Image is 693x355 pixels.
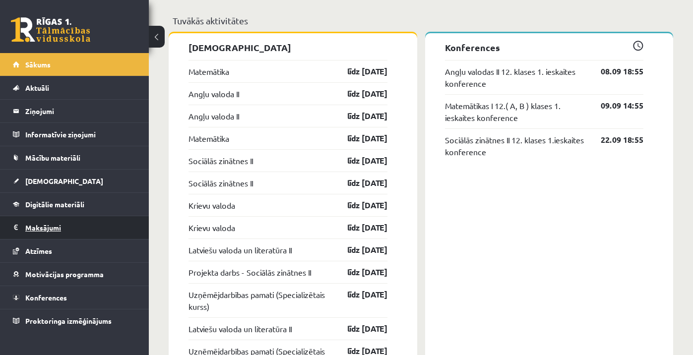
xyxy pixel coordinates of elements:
p: Tuvākās aktivitātes [173,14,669,27]
span: Motivācijas programma [25,270,104,279]
a: 22.09 18:55 [586,134,643,146]
legend: Ziņojumi [25,100,136,122]
a: līdz [DATE] [330,155,387,167]
span: [DEMOGRAPHIC_DATA] [25,177,103,185]
a: Latviešu valoda un literatūra II [189,323,292,335]
a: Matemātika [189,65,229,77]
a: Krievu valoda [189,199,235,211]
a: Sociālās zinātnes II [189,177,253,189]
a: līdz [DATE] [330,88,387,100]
a: Uzņēmējdarbības pamati (Specializētais kurss) [189,289,330,312]
a: līdz [DATE] [330,132,387,144]
a: Sākums [13,53,136,76]
a: Projekta darbs - Sociālās zinātnes II [189,266,311,278]
a: līdz [DATE] [330,289,387,300]
span: Atzīmes [25,246,52,255]
a: līdz [DATE] [330,199,387,211]
a: Sociālās zinātnes II [189,155,253,167]
p: [DEMOGRAPHIC_DATA] [189,41,387,54]
a: Maksājumi [13,216,136,239]
a: [DEMOGRAPHIC_DATA] [13,170,136,192]
a: līdz [DATE] [330,110,387,122]
a: līdz [DATE] [330,65,387,77]
a: Ziņojumi [13,100,136,122]
a: Sociālās zinātnes II 12. klases 1.ieskaites konference [445,134,586,158]
a: Matemātikas I 12.( A, B ) klases 1. ieskaites konference [445,100,586,123]
a: Rīgas 1. Tālmācības vidusskola [11,17,90,42]
span: Sākums [25,60,51,69]
span: Aktuāli [25,83,49,92]
a: Motivācijas programma [13,263,136,286]
a: Mācību materiāli [13,146,136,169]
a: Angļu valodas II 12. klases 1. ieskaites konference [445,65,586,89]
a: līdz [DATE] [330,222,387,234]
a: Digitālie materiāli [13,193,136,216]
a: līdz [DATE] [330,323,387,335]
a: 09.09 14:55 [586,100,643,112]
a: Konferences [13,286,136,309]
a: 08.09 18:55 [586,65,643,77]
a: Latviešu valoda un literatūra II [189,244,292,256]
a: Aktuāli [13,76,136,99]
a: līdz [DATE] [330,266,387,278]
a: līdz [DATE] [330,244,387,256]
span: Proktoringa izmēģinājums [25,316,112,325]
a: Krievu valoda [189,222,235,234]
a: Angļu valoda II [189,110,239,122]
legend: Maksājumi [25,216,136,239]
span: Mācību materiāli [25,153,80,162]
span: Digitālie materiāli [25,200,84,209]
legend: Informatīvie ziņojumi [25,123,136,146]
a: līdz [DATE] [330,177,387,189]
span: Konferences [25,293,67,302]
a: Angļu valoda II [189,88,239,100]
a: Informatīvie ziņojumi [13,123,136,146]
a: Atzīmes [13,239,136,262]
p: Konferences [445,41,644,54]
a: Matemātika [189,132,229,144]
a: Proktoringa izmēģinājums [13,309,136,332]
